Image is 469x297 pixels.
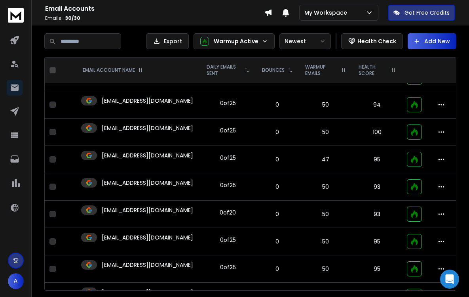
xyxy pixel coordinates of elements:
[65,15,80,21] span: 30 / 30
[220,236,236,244] div: 0 of 25
[220,99,236,107] div: 0 of 25
[279,33,331,49] button: Newest
[359,64,388,77] p: HEALTH SCORE
[408,33,456,49] button: Add New
[299,146,352,173] td: 47
[102,261,193,269] p: [EMAIL_ADDRESS][DOMAIN_NAME]
[220,181,236,189] div: 0 of 25
[102,234,193,241] p: [EMAIL_ADDRESS][DOMAIN_NAME]
[260,183,294,191] p: 0
[304,9,350,17] p: My Workspace
[260,101,294,109] p: 0
[102,97,193,105] p: [EMAIL_ADDRESS][DOMAIN_NAME]
[388,5,455,21] button: Get Free Credits
[102,206,193,214] p: [EMAIL_ADDRESS][DOMAIN_NAME]
[299,119,352,146] td: 50
[146,33,189,49] button: Export
[260,238,294,245] p: 0
[357,37,396,45] p: Health Check
[45,15,264,21] p: Emails :
[305,64,338,77] p: WARMUP EMAILS
[260,210,294,218] p: 0
[352,255,402,283] td: 95
[45,4,264,13] h1: Email Accounts
[214,37,258,45] p: Warmup Active
[299,173,352,201] td: 50
[8,8,24,23] img: logo
[341,33,403,49] button: Health Check
[220,154,236,162] div: 0 of 25
[220,126,236,134] div: 0 of 25
[352,173,402,201] td: 93
[102,179,193,187] p: [EMAIL_ADDRESS][DOMAIN_NAME]
[102,124,193,132] p: [EMAIL_ADDRESS][DOMAIN_NAME]
[8,273,24,289] button: A
[352,119,402,146] td: 100
[260,155,294,163] p: 0
[262,67,285,73] p: BOUNCES
[299,255,352,283] td: 50
[260,128,294,136] p: 0
[299,228,352,255] td: 50
[102,288,193,296] p: [EMAIL_ADDRESS][DOMAIN_NAME]
[299,201,352,228] td: 50
[102,151,193,159] p: [EMAIL_ADDRESS][DOMAIN_NAME]
[440,270,459,289] div: Open Intercom Messenger
[404,9,450,17] p: Get Free Credits
[220,209,236,217] div: 0 of 20
[352,91,402,119] td: 94
[83,67,143,73] div: EMAIL ACCOUNT NAME
[299,91,352,119] td: 50
[207,64,241,77] p: DAILY EMAILS SENT
[220,263,236,271] div: 0 of 25
[352,201,402,228] td: 93
[260,265,294,273] p: 0
[352,146,402,173] td: 95
[352,228,402,255] td: 95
